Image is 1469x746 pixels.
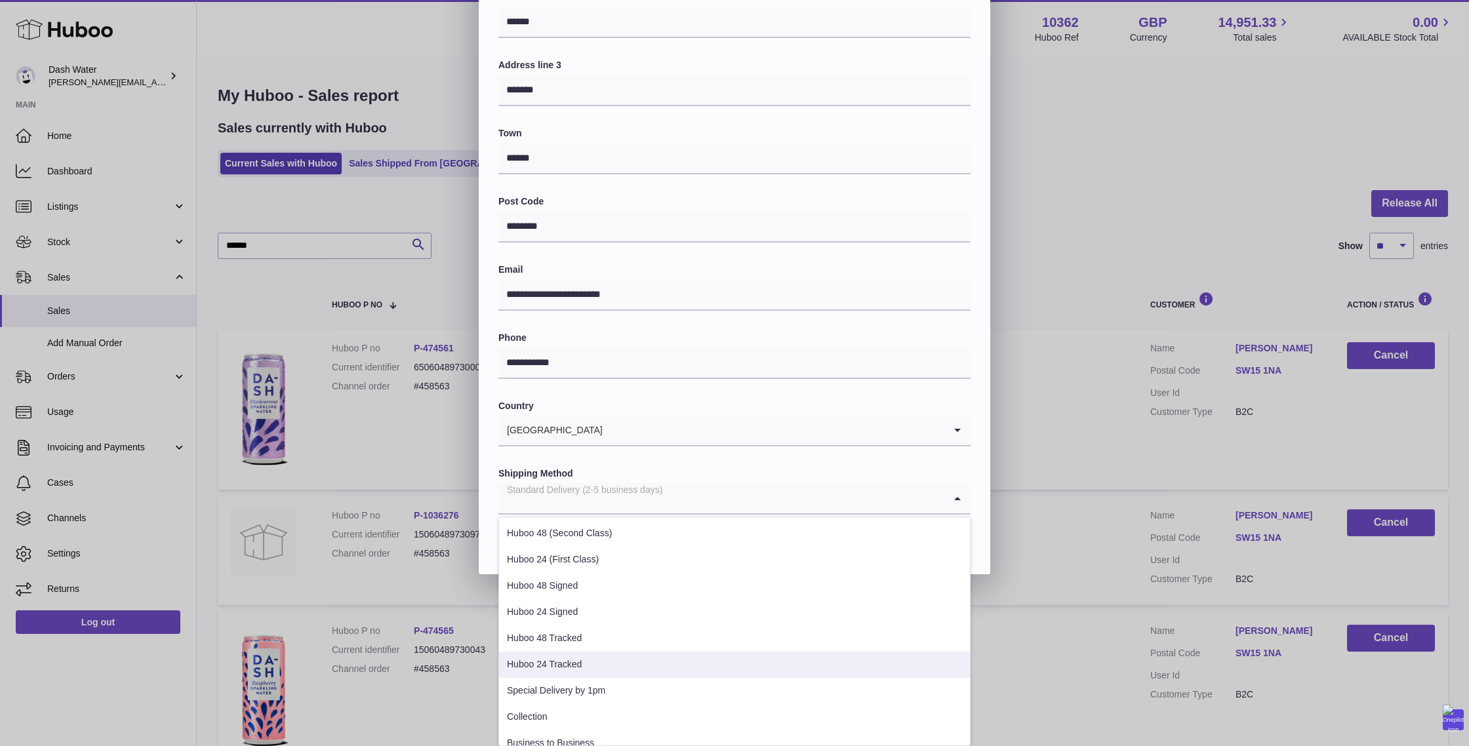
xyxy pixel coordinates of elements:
div: Search for option [498,415,971,446]
label: Town [498,127,971,140]
label: Email [498,264,971,276]
li: Huboo 48 Signed [499,573,970,599]
li: Huboo 48 (Second Class) [499,520,970,547]
li: Special Delivery by 1pm [499,678,970,704]
li: Huboo 24 Signed [499,599,970,625]
label: Shipping Method [498,467,971,480]
li: Huboo 24 Tracked [499,652,970,678]
label: Phone [498,332,971,344]
input: Search for option [498,483,944,513]
div: Search for option [498,483,971,515]
input: Search for option [603,415,944,445]
li: Collection [499,704,970,730]
li: Huboo 24 (First Class) [499,547,970,573]
label: Address line 3 [498,59,971,71]
label: Post Code [498,195,971,208]
span: [GEOGRAPHIC_DATA] [498,415,603,445]
li: Huboo 48 Tracked [499,625,970,652]
label: Country [498,400,971,412]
